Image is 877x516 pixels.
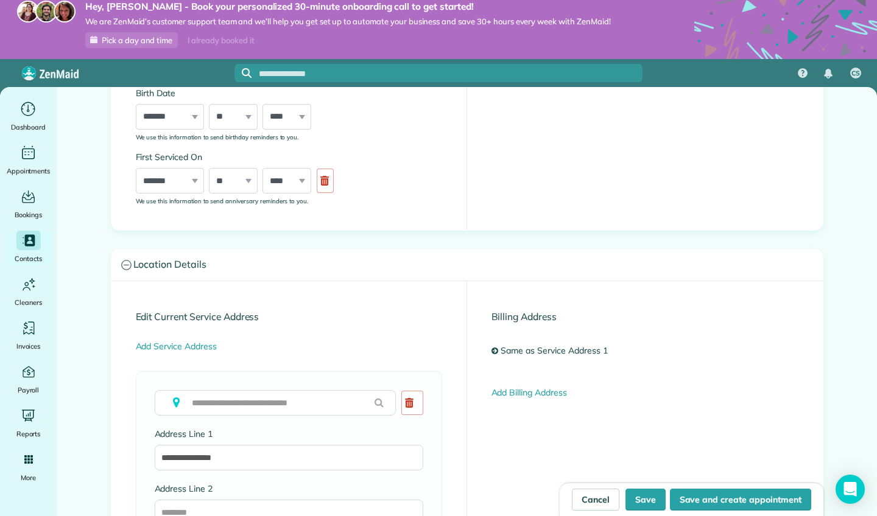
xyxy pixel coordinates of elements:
[180,33,261,48] div: I already booked it
[7,165,51,177] span: Appointments
[491,312,798,322] h4: Billing Address
[136,87,340,99] label: Birth Date
[5,99,52,133] a: Dashboard
[155,428,423,440] label: Address Line 1
[15,209,43,221] span: Bookings
[18,384,40,396] span: Payroll
[242,68,252,78] svg: Focus search
[836,475,865,504] div: Open Intercom Messenger
[815,60,841,87] div: Notifications
[15,296,42,309] span: Cleaners
[5,231,52,265] a: Contacts
[498,340,616,362] a: Same as Service Address 1
[111,249,823,281] a: Location Details
[234,68,252,78] button: Focus search
[851,69,860,78] span: CS
[5,318,52,352] a: Invoices
[85,32,178,48] a: Pick a day and time
[5,143,52,177] a: Appointments
[16,428,41,440] span: Reports
[155,483,423,495] label: Address Line 2
[15,253,42,265] span: Contacts
[136,133,299,141] sub: We use this information to send birthday reminders to you.
[788,59,877,87] nav: Main
[85,1,611,13] strong: Hey, [PERSON_NAME] - Book your personalized 30-minute onboarding call to get started!
[136,197,309,204] sub: We use this information to send anniversary reminders to you.
[17,1,39,23] img: maria-72a9807cf96188c08ef61303f053569d2e2a8a1cde33d635c8a3ac13582a053d.jpg
[35,1,57,23] img: jorge-587dff0eeaa6aab1f244e6dc62b8924c3b6ad411094392a53c71c6c4a576187d.jpg
[5,362,52,396] a: Payroll
[21,472,36,484] span: More
[136,341,217,352] a: Add Service Address
[670,489,811,511] button: Save and create appointment
[136,151,340,163] label: First Serviced On
[5,406,52,440] a: Reports
[625,489,666,511] button: Save
[491,387,567,398] a: Add Billing Address
[136,312,442,322] h4: Edit Current Service Address
[102,35,172,45] span: Pick a day and time
[5,274,52,309] a: Cleaners
[5,187,52,221] a: Bookings
[572,489,619,511] a: Cancel
[54,1,76,23] img: michelle-19f622bdf1676172e81f8f8fba1fb50e276960ebfe0243fe18214015130c80e4.jpg
[11,121,46,133] span: Dashboard
[85,16,611,27] span: We are ZenMaid’s customer support team and we’ll help you get set up to automate your business an...
[16,340,41,352] span: Invoices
